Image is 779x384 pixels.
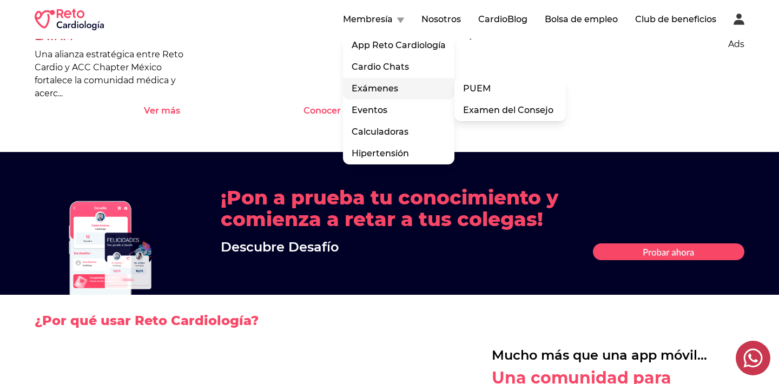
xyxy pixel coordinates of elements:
img: trezetse [56,197,164,295]
img: Desafío [593,243,744,260]
button: CardioBlog [478,13,527,26]
p: Mucho más que una app móvil... [492,347,744,364]
p: Conocer más [303,104,362,117]
button: Club de beneficios [635,13,716,26]
button: Conocer más [303,104,381,117]
div: Descubre Desafío [221,239,558,256]
a: Hipertensión [343,143,454,164]
a: Eventos [343,100,454,121]
p: Ads [582,38,744,117]
a: App Reto Cardiología [343,35,454,56]
button: Bolsa de empleo [545,13,618,26]
div: Exámenes [343,78,454,100]
h2: ¿Por qué usar Reto Cardiología? [35,295,744,347]
a: Examen del Consejo [454,100,566,121]
h2: ¡Pon a prueba tu conocimiento y comienza a retar a tus colegas! [221,187,558,230]
p: Ver más [144,104,180,117]
p: Una alianza estratégica entre Reto Cardio y ACC Chapter México fortalece la comunidad médica y ac... [35,48,199,100]
button: Ver más [144,104,199,117]
button: Nosotros [421,13,461,26]
button: Membresía [343,13,404,26]
a: Cardio Chats [343,56,454,78]
img: RETO Cardio Logo [35,9,104,30]
a: Calculadoras [343,121,454,143]
a: PUEM [454,78,566,100]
